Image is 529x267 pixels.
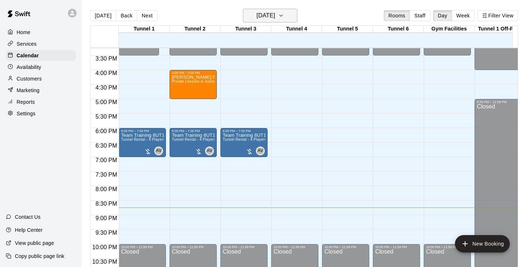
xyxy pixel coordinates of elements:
[172,71,215,75] div: 4:00 PM – 5:00 PM
[90,10,116,21] button: [DATE]
[170,26,220,33] div: Tunnel 2
[220,26,271,33] div: Tunnel 3
[17,40,37,48] p: Services
[6,73,76,84] a: Customers
[94,186,119,192] span: 8:00 PM
[375,245,418,249] div: 10:00 PM – 11:59 PM
[6,38,76,49] a: Services
[94,128,119,134] span: 6:00 PM
[15,213,41,221] p: Contact Us
[477,100,520,104] div: 5:00 PM – 11:59 PM
[17,87,40,94] p: Marketing
[94,201,119,207] span: 8:30 PM
[94,85,119,91] span: 4:30 PM
[94,56,119,62] span: 3:30 PM
[17,75,42,82] p: Customers
[433,10,452,21] button: Day
[172,129,215,133] div: 6:00 PM – 7:00 PM
[6,27,76,38] a: Home
[90,259,119,265] span: 10:30 PM
[15,252,64,260] p: Copy public page link
[17,52,39,59] p: Calendar
[223,129,265,133] div: 6:00 PM – 7:00 PM
[170,128,217,157] div: 6:00 PM – 7:00 PM: Team Training 8UT1 Waterloo Tigers
[424,26,475,33] div: Gym Facilities
[6,85,76,96] a: Marketing
[90,244,119,250] span: 10:00 PM
[17,29,30,36] p: Home
[94,215,119,221] span: 9:00 PM
[259,147,265,155] span: Aby Valdez
[94,157,119,163] span: 7:00 PM
[258,147,264,155] span: AV
[455,235,510,252] button: add
[220,128,268,157] div: 6:00 PM – 7:00 PM: Team Training 8UT1 Waterloo Tigers
[207,147,213,155] span: AV
[452,10,475,21] button: Week
[223,137,286,141] span: Tunnel Rental - 4 Players Per Tunnel
[271,26,322,33] div: Tunnel 4
[17,98,35,106] p: Reports
[384,10,410,21] button: Rooms
[6,96,76,107] a: Reports
[119,26,170,33] div: Tunnel 1
[116,10,137,21] button: Back
[94,172,119,178] span: 7:30 PM
[322,26,373,33] div: Tunnel 5
[373,26,424,33] div: Tunnel 6
[410,10,430,21] button: Staff
[170,70,217,99] div: 4:00 PM – 5:00 PM: Victor Kharalios Private Session Jr Instructor 75 minute
[154,147,163,155] div: Aby Valdez
[137,10,157,21] button: Next
[205,147,214,155] div: Aby Valdez
[243,9,297,22] button: [DATE]
[257,11,275,21] h6: [DATE]
[475,26,525,33] div: Tunnel 1 Off-Peak
[121,129,164,133] div: 6:00 PM – 7:00 PM
[94,114,119,120] span: 5:30 PM
[6,50,76,61] a: Calendar
[273,245,316,249] div: 10:00 PM – 11:59 PM
[477,10,518,21] button: Filter View
[119,128,166,157] div: 6:00 PM – 7:00 PM: Team Training 8UT1 Waterloo Tigers
[94,143,119,149] span: 6:30 PM
[157,147,163,155] span: Aby Valdez
[15,226,42,234] p: Help Center
[208,147,214,155] span: Aby Valdez
[15,239,54,247] p: View public page
[17,63,41,71] p: Availability
[172,137,236,141] span: Tunnel Rental - 4 Players Per Tunnel
[94,70,119,76] span: 4:00 PM
[17,110,36,117] p: Settings
[256,147,265,155] div: Aby Valdez
[6,108,76,119] a: Settings
[172,79,232,83] span: Private Lessons w Junior Instructor
[6,62,76,73] a: Availability
[121,137,185,141] span: Tunnel Rental - 4 Players Per Tunnel
[172,245,215,249] div: 10:00 PM – 11:59 PM
[156,147,162,155] span: AV
[94,230,119,236] span: 9:30 PM
[94,99,119,105] span: 5:00 PM
[121,245,164,249] div: 10:00 PM – 11:59 PM
[324,245,367,249] div: 10:00 PM – 11:59 PM
[223,245,265,249] div: 10:00 PM – 11:59 PM
[426,245,469,249] div: 10:00 PM – 11:59 PM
